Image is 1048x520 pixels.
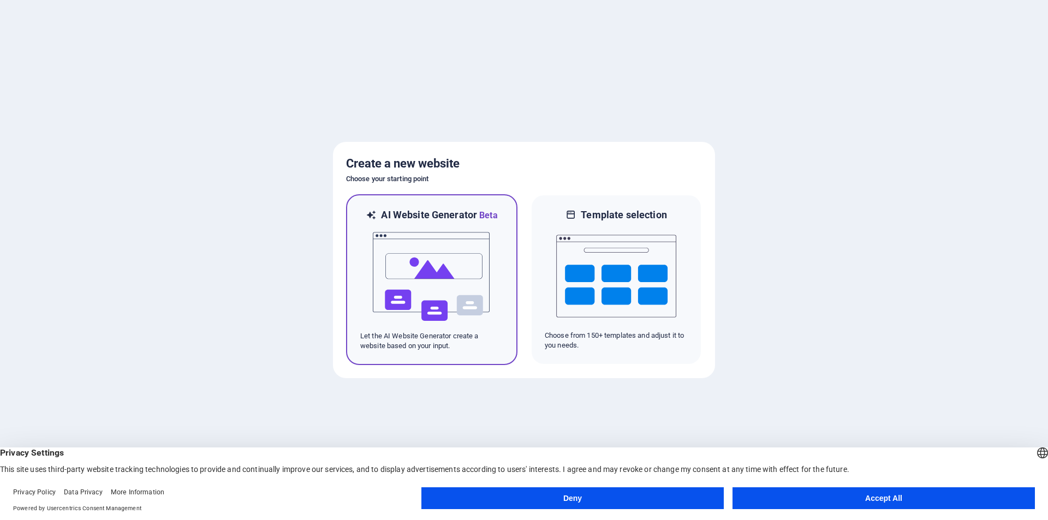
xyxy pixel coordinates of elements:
[346,155,702,172] h5: Create a new website
[581,208,666,222] h6: Template selection
[346,194,517,365] div: AI Website GeneratorBetaaiLet the AI Website Generator create a website based on your input.
[346,172,702,186] h6: Choose your starting point
[477,210,498,220] span: Beta
[545,331,688,350] p: Choose from 150+ templates and adjust it to you needs.
[360,331,503,351] p: Let the AI Website Generator create a website based on your input.
[531,194,702,365] div: Template selectionChoose from 150+ templates and adjust it to you needs.
[372,222,492,331] img: ai
[381,208,497,222] h6: AI Website Generator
